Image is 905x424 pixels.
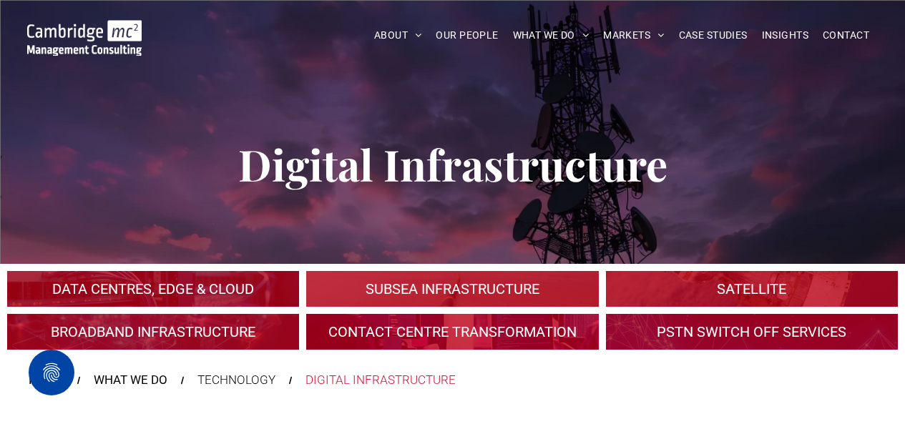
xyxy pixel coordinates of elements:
a: A large mall with arched glass roof [606,271,898,307]
a: CASE STUDIES [672,24,755,46]
a: Digital Infrastructure | Do You Have a PSTN Switch Off Migration Plan [606,314,898,350]
nav: Breadcrumbs [29,371,876,390]
a: CONTACT [816,24,876,46]
a: ABOUT [367,24,429,46]
img: Go to Homepage [27,20,142,56]
a: Digital Infrastructure | Contact Centre Transformation & Customer Satisfaction [306,314,598,350]
a: Digital Infrastructure | Subsea Infrastructure | Cambridge Management Consulting [306,271,598,307]
a: OUR PEOPLE [429,24,505,46]
a: INSIGHTS [755,24,816,46]
div: TECHNOLOGY [197,371,275,390]
a: An industrial plant [7,271,299,307]
a: MARKETS [596,24,671,46]
a: Your Business Transformed | Cambridge Management Consulting [27,22,142,37]
a: WHAT WE DO [506,24,597,46]
a: WHAT WE DO [94,371,167,390]
a: A crowd in silhouette at sunset, on a rise or lookout point [7,314,299,350]
span: Digital Infrastructure [238,135,667,192]
div: DIGITAL INFRASTRUCTURE [305,371,456,390]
